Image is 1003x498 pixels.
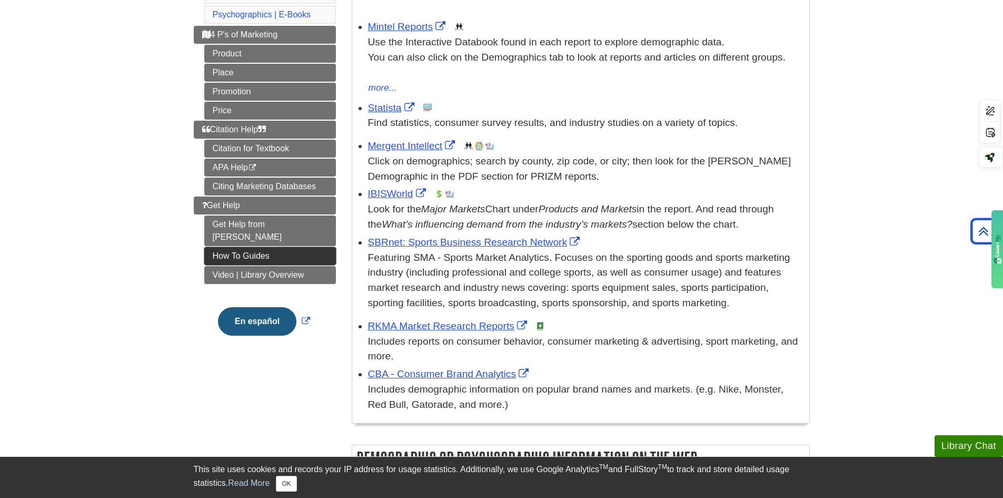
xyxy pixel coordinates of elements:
[368,35,804,80] div: Use the Interactive Databook found in each report to explore demographic data. You can also click...
[455,23,463,31] img: Demographics
[368,334,804,365] div: Includes reports on consumer behavior, consumer marketing & advertising, sport marketing, and more.
[194,121,336,139] a: Citation Help
[202,125,266,134] span: Citation Help
[204,266,336,284] a: Video | Library Overview
[368,154,804,184] div: Click on demographics; search by county, zip code, or city; then look for the [PERSON_NAME] Demog...
[368,21,449,32] a: Link opens in new window
[435,190,443,198] img: Financial Report
[445,190,454,198] img: Industry Report
[464,142,473,150] img: Demographics
[368,188,429,199] a: Link opens in new window
[368,237,583,248] a: Link opens in new window
[382,219,632,230] i: What’s influencing demand from the industry’s markets?
[204,216,336,246] a: Get Help from [PERSON_NAME]
[228,479,270,487] a: Read More
[352,445,809,473] h2: Demographic or Psychographic Information on the Web
[539,203,637,214] i: Products and Markets
[204,45,336,63] a: Product
[368,102,417,113] a: Link opens in new window
[368,81,398,95] button: more...
[202,201,240,210] span: Get Help
[935,435,1003,457] button: Library Chat
[204,247,336,265] a: How To Guides
[368,368,532,379] a: Link opens in new window
[202,30,278,39] span: 4 P's of Marketing
[194,197,336,214] a: Get Help
[368,320,530,331] a: Link opens in new window
[994,235,1002,263] img: gdzwAHDJa65OwAAAABJRU5ErkJggg==
[204,159,336,177] a: APA Help
[423,103,432,112] img: Statistics
[368,382,804,413] div: Includes demographic information on popular brand names and markets. (e.g. Nike, Monster, Red Bul...
[368,140,458,151] a: Link opens in new window
[485,142,494,150] img: Industry Report
[421,203,485,214] i: Major Markets
[536,322,544,330] img: e-Book
[475,142,483,150] img: Company Information
[368,115,804,131] p: Find statistics, consumer survey results, and industry studies on a variety of topics.
[194,463,810,492] div: This site uses cookies and records your IP address for usage statistics. Additionally, we use Goo...
[204,64,336,82] a: Place
[368,250,804,311] p: Featuring SMA - Sports Market Analytics. Focuses on the sporting goods and sports marketing indus...
[204,140,336,158] a: Citation for Textbook
[248,164,257,171] i: This link opens in a new window
[204,178,336,196] a: Citing Marketing Databases
[215,317,313,326] a: Link opens in new window
[599,463,608,471] sup: TM
[194,26,336,44] a: 4 P's of Marketing
[967,224,1000,238] a: Back to Top
[368,202,804,232] div: Look for the Chart under in the report. And read through the section below the chart.
[276,476,296,492] button: Close
[204,83,336,101] a: Promotion
[218,307,296,336] button: En español
[204,102,336,120] a: Price
[213,10,311,19] a: Psychographics | E-Books
[658,463,667,471] sup: TM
